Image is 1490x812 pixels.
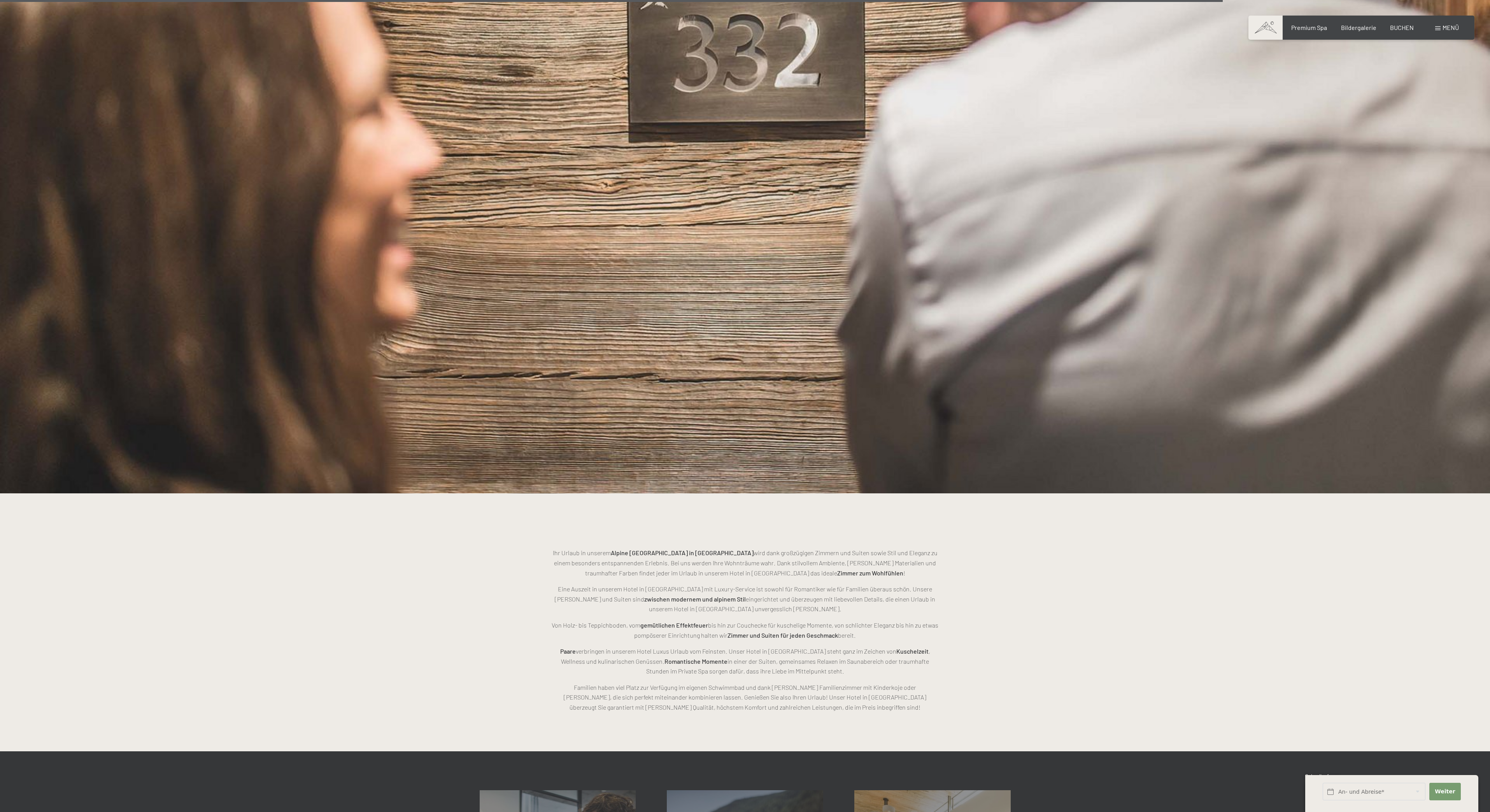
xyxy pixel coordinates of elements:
strong: Romantische Momente [664,658,727,665]
button: Weiter [1429,783,1461,800]
p: Von Holz- bis Teppichboden, vom bis hin zur Couchecke für kuschelige Momente, von schlichter Eleg... [550,620,940,640]
p: Ihr Urlaub in unserem wird dank großzügigen Zimmern und Suiten sowie Stil und Eleganz zu einem be... [550,548,940,578]
p: Familien haben viel Platz zur Verfügung im eigenen Schwimmbad und dank [PERSON_NAME] Familienzimm... [550,682,940,712]
p: verbringen in unserem Hotel Luxus Urlaub vom Feinsten. Unser Hotel in [GEOGRAPHIC_DATA] steht gan... [550,646,940,676]
strong: Zimmer und Suiten für jeden Geschmack [727,631,838,639]
p: Eine Auszeit in unserem Hotel in [GEOGRAPHIC_DATA] mit Luxury-Service ist sowohl für Romantiker w... [550,584,940,614]
strong: zwischen modernem und alpinem Stil [644,595,746,603]
span: Schnellanfrage [1305,773,1339,779]
strong: Zimmer zum Wohlfühlen [837,569,903,577]
span: Weiter [1435,788,1455,796]
span: Menü [1443,24,1459,31]
strong: gemütlichen Effektfeuer [640,621,708,629]
strong: Kuschelzeit [896,647,929,655]
strong: Alpine [GEOGRAPHIC_DATA] in [GEOGRAPHIC_DATA] [611,549,754,556]
a: Bildergalerie [1341,24,1376,31]
a: Premium Spa [1291,24,1327,31]
a: BUCHEN [1390,24,1414,31]
strong: Paare [560,647,576,655]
